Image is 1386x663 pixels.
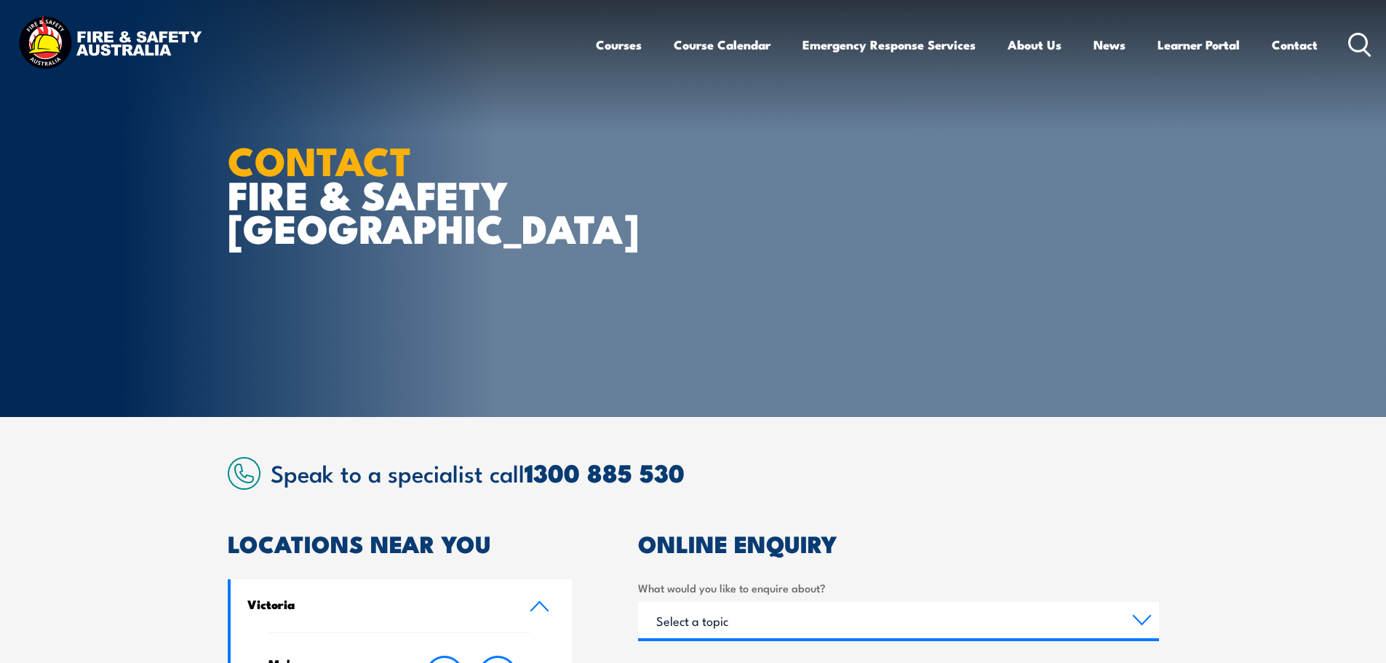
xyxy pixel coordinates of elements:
a: News [1094,25,1126,64]
label: What would you like to enquire about? [638,579,1159,596]
a: Learner Portal [1158,25,1240,64]
a: 1300 885 530 [525,453,685,491]
h2: Speak to a specialist call [271,459,1159,485]
h4: Victoria [247,596,508,612]
a: Victoria [231,579,573,632]
h2: LOCATIONS NEAR YOU [228,533,573,553]
a: Contact [1272,25,1318,64]
a: Course Calendar [674,25,770,64]
h1: FIRE & SAFETY [GEOGRAPHIC_DATA] [228,143,587,245]
a: Courses [596,25,642,64]
strong: CONTACT [228,129,412,189]
h2: ONLINE ENQUIRY [638,533,1159,553]
a: About Us [1008,25,1062,64]
a: Emergency Response Services [802,25,976,64]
